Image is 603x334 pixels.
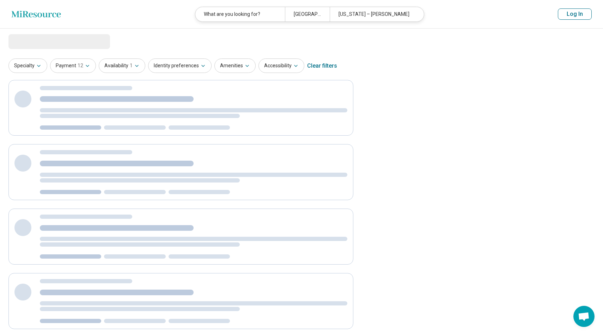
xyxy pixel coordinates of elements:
[330,7,419,21] div: [US_STATE] – [PERSON_NAME]
[8,58,47,73] button: Specialty
[78,62,83,69] span: 12
[285,7,330,21] div: [GEOGRAPHIC_DATA]
[214,58,256,73] button: Amenities
[99,58,145,73] button: Availability1
[307,57,337,74] div: Clear filters
[558,8,592,20] button: Log In
[148,58,212,73] button: Identity preferences
[50,58,96,73] button: Payment12
[258,58,304,73] button: Accessibility
[130,62,133,69] span: 1
[195,7,285,21] div: What are you looking for?
[573,306,595,327] div: Open chat
[8,34,68,48] span: Loading...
